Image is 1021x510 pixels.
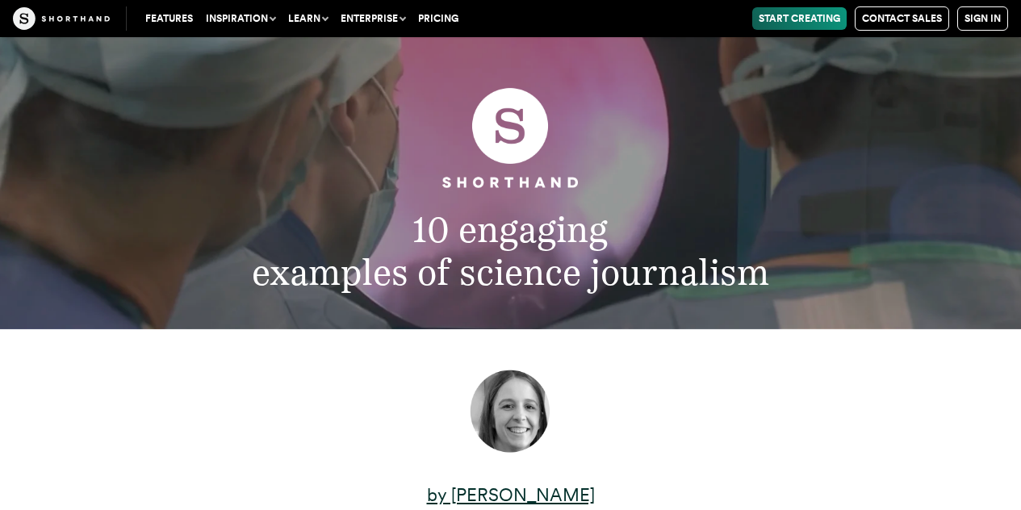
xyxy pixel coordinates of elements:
h2: 10 engaging examples of science journalism [94,209,927,295]
button: Inspiration [199,7,282,30]
button: Enterprise [334,7,412,30]
a: Contact Sales [855,6,949,31]
a: Sign in [957,6,1008,31]
a: Pricing [412,7,465,30]
a: by [PERSON_NAME] [427,484,595,505]
a: Start Creating [752,7,847,30]
a: Features [139,7,199,30]
img: The Craft [13,7,110,30]
button: Learn [282,7,334,30]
